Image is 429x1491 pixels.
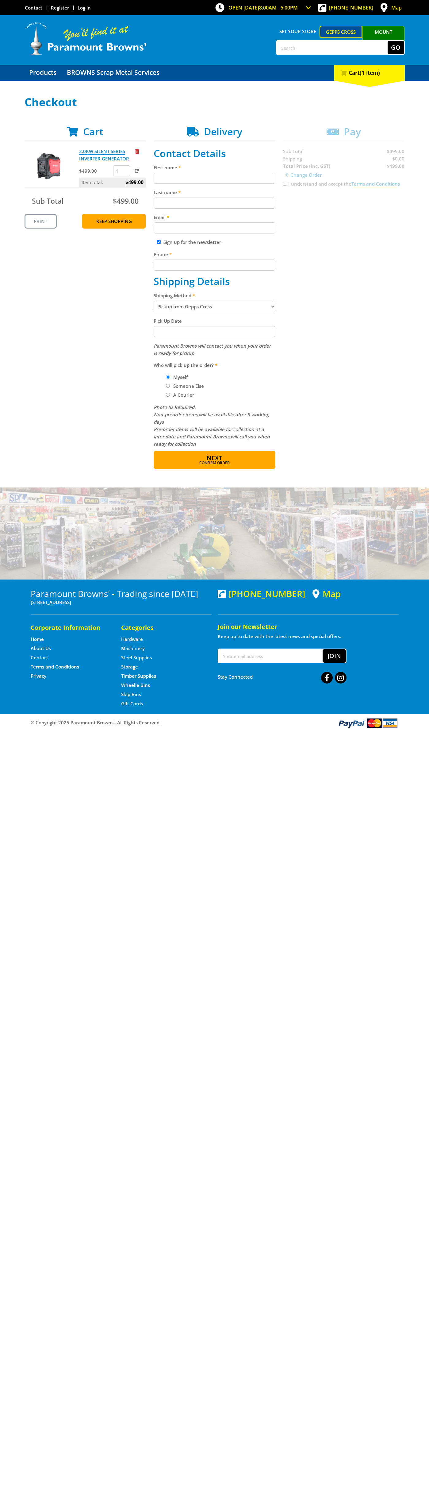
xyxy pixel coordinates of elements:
[31,623,109,632] h5: Corporate Information
[121,682,150,688] a: Go to the Wheelie Bins page
[334,65,405,81] div: Cart
[79,148,129,162] a: 2.0KW SILENT SERIES INVERTER GENERATOR
[154,326,275,337] input: Please select a pick up date.
[154,251,275,258] label: Phone
[166,384,170,388] input: Please select who will pick up the order.
[228,4,298,11] span: OPEN [DATE]
[388,41,404,54] button: Go
[337,717,399,729] img: PayPal, Mastercard, Visa accepted
[31,645,51,652] a: Go to the About Us page
[31,599,212,606] p: [STREET_ADDRESS]
[218,633,399,640] p: Keep up to date with the latest news and special offers.
[30,148,67,184] img: 2.0KW SILENT SERIES INVERTER GENERATOR
[62,65,164,81] a: Go to the BROWNS Scrap Metal Services page
[121,700,143,707] a: Go to the Gift Cards page
[121,691,141,698] a: Go to the Skip Bins page
[360,69,380,76] span: (1 item)
[121,623,199,632] h5: Categories
[125,178,144,187] span: $499.00
[154,214,275,221] label: Email
[277,41,388,54] input: Search
[154,164,275,171] label: First name
[154,361,275,369] label: Who will pick up the order?
[25,21,147,56] img: Paramount Browns'
[31,664,79,670] a: Go to the Terms and Conditions page
[121,654,152,661] a: Go to the Steel Supplies page
[31,589,212,599] h3: Paramount Browns' - Trading since [DATE]
[154,451,275,469] button: Next Confirm order
[154,260,275,271] input: Please enter your telephone number.
[218,669,347,684] div: Stay Connected
[154,343,271,356] em: Paramount Browns will contact you when your order is ready for pickup
[218,649,323,663] input: Your email address
[154,404,270,447] em: Photo ID Required. Non-preorder items will be available after 5 working days Pre-order items will...
[83,125,103,138] span: Cart
[171,372,190,382] label: Myself
[167,461,262,465] span: Confirm order
[218,622,399,631] h5: Join our Newsletter
[259,4,298,11] span: 8:00am - 5:00pm
[121,673,156,679] a: Go to the Timber Supplies page
[312,589,341,599] a: View a map of Gepps Cross location
[154,189,275,196] label: Last name
[25,96,405,108] h1: Checkout
[154,317,275,325] label: Pick Up Date
[135,148,139,154] a: Remove from cart
[79,178,146,187] p: Item total:
[31,654,48,661] a: Go to the Contact page
[154,292,275,299] label: Shipping Method
[113,196,139,206] span: $499.00
[31,636,44,642] a: Go to the Home page
[31,673,46,679] a: Go to the Privacy page
[207,454,222,462] span: Next
[25,5,42,11] a: Go to the Contact page
[25,65,61,81] a: Go to the Products page
[276,26,320,37] span: Set your store
[25,717,405,729] div: ® Copyright 2025 Paramount Browns'. All Rights Reserved.
[32,196,63,206] span: Sub Total
[166,393,170,397] input: Please select who will pick up the order.
[171,381,206,391] label: Someone Else
[82,214,146,229] a: Keep Shopping
[154,275,275,287] h2: Shipping Details
[171,390,196,400] label: A Courier
[163,239,221,245] label: Sign up for the newsletter
[154,301,275,312] select: Please select a shipping method.
[154,173,275,184] input: Please enter your first name.
[204,125,242,138] span: Delivery
[154,198,275,209] input: Please enter your last name.
[154,148,275,159] h2: Contact Details
[362,26,405,49] a: Mount [PERSON_NAME]
[320,26,362,38] a: Gepps Cross
[121,645,145,652] a: Go to the Machinery page
[51,5,69,11] a: Go to the registration page
[121,664,138,670] a: Go to the Storage page
[323,649,346,663] button: Join
[218,589,305,599] div: [PHONE_NUMBER]
[154,222,275,233] input: Please enter your email address.
[25,214,57,229] a: Print
[166,375,170,379] input: Please select who will pick up the order.
[78,5,91,11] a: Log in
[121,636,143,642] a: Go to the Hardware page
[79,167,112,175] p: $499.00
